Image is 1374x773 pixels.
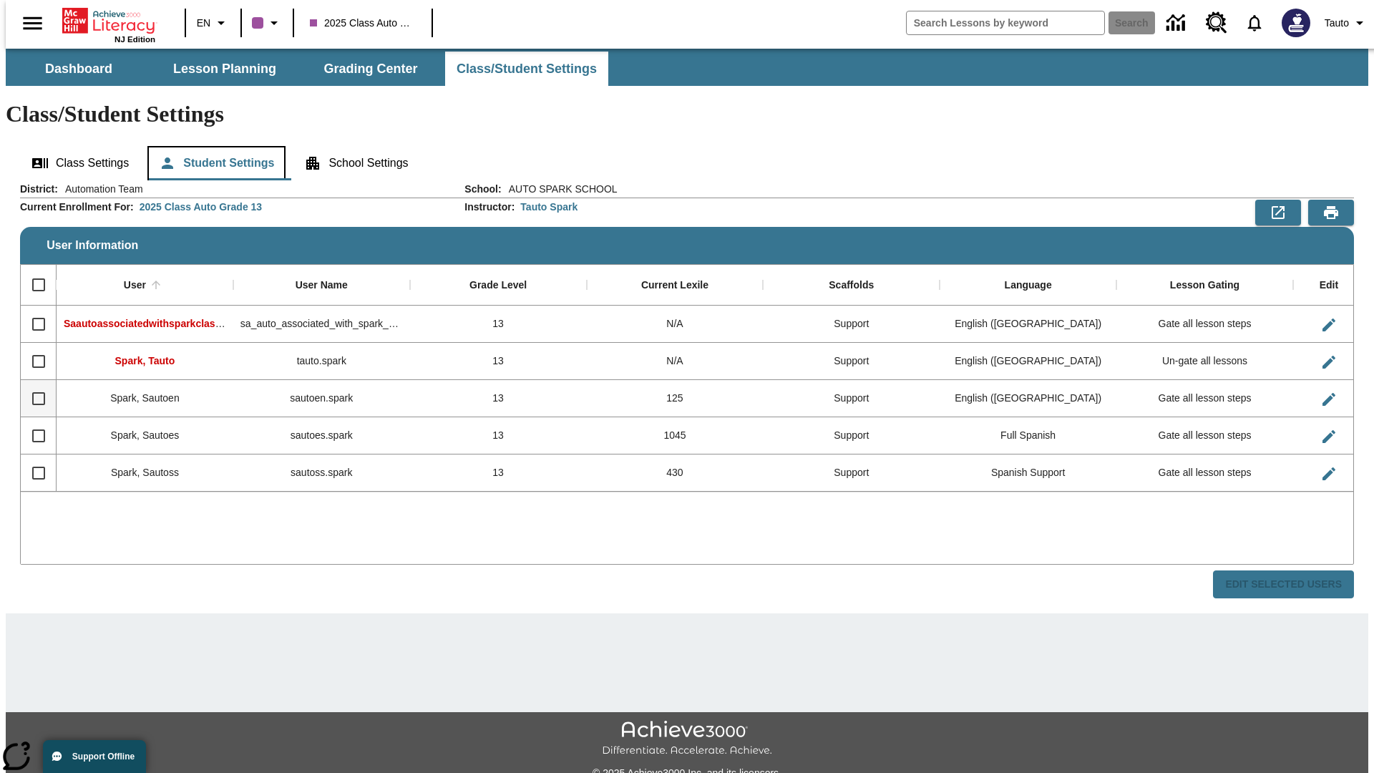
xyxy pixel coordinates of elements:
div: sautoss.spark [233,454,410,492]
div: 13 [410,417,587,454]
button: Class/Student Settings [445,52,608,86]
div: Scaffolds [829,279,874,292]
span: Spark, Sautoes [111,429,180,441]
div: Edit [1320,279,1338,292]
div: Full Spanish [940,417,1116,454]
span: Spark, Sautoss [111,467,179,478]
a: Resource Center, Will open in new tab [1197,4,1236,42]
div: Un-gate all lessons [1116,343,1293,380]
div: SubNavbar [6,49,1368,86]
button: Open side menu [11,2,54,44]
span: NJ Edition [114,35,155,44]
span: User Information [47,239,138,252]
button: Profile/Settings [1319,10,1374,36]
div: User Name [296,279,348,292]
div: Support [763,380,940,417]
div: English (US) [940,380,1116,417]
button: Print Preview [1308,200,1354,225]
span: Spark, Tauto [115,355,175,366]
h2: District : [20,183,58,195]
button: School Settings [293,146,419,180]
span: Tauto [1325,16,1349,31]
div: N/A [587,306,764,343]
span: Automation Team [58,182,143,196]
button: Grading Center [299,52,442,86]
div: Gate all lesson steps [1116,380,1293,417]
div: Lesson Gating [1170,279,1239,292]
div: Grade Level [469,279,527,292]
div: SubNavbar [6,52,610,86]
span: EN [197,16,210,31]
button: Student Settings [147,146,286,180]
div: Tauto Spark [520,200,578,214]
div: 13 [410,380,587,417]
button: Edit User [1315,422,1343,451]
div: sautoen.spark [233,380,410,417]
div: Support [763,417,940,454]
div: 13 [410,343,587,380]
a: Notifications [1236,4,1273,42]
span: Grading Center [323,61,417,77]
div: sautoes.spark [233,417,410,454]
button: Class color is purple. Change class color [246,10,288,36]
span: Dashboard [45,61,112,77]
button: Edit User [1315,385,1343,414]
div: Support [763,306,940,343]
button: Export to CSV [1255,200,1301,225]
span: AUTO SPARK SCHOOL [502,182,618,196]
span: Saautoassociatedwithsparkclass, Saautoassociatedwithsparkclass [64,318,384,329]
div: Support [763,454,940,492]
a: Home [62,6,155,35]
div: English (US) [940,343,1116,380]
div: 125 [587,380,764,417]
input: search field [907,11,1104,34]
div: sa_auto_associated_with_spark_classes [233,306,410,343]
div: 13 [410,454,587,492]
div: User [124,279,146,292]
button: Support Offline [43,740,146,773]
span: 2025 Class Auto Grade 13 [310,16,416,31]
div: Class/Student Settings [20,146,1354,180]
div: tauto.spark [233,343,410,380]
div: English (US) [940,306,1116,343]
div: N/A [587,343,764,380]
div: 430 [587,454,764,492]
span: Spark, Sautoen [110,392,180,404]
button: Lesson Planning [153,52,296,86]
img: Avatar [1282,9,1310,37]
h2: Current Enrollment For : [20,201,134,213]
button: Edit User [1315,460,1343,488]
div: Gate all lesson steps [1116,306,1293,343]
div: Current Lexile [641,279,708,292]
div: Spanish Support [940,454,1116,492]
div: Home [62,5,155,44]
img: Achieve3000 Differentiate Accelerate Achieve [602,721,772,757]
div: 2025 Class Auto Grade 13 [140,200,262,214]
h2: Instructor : [464,201,515,213]
a: Data Center [1158,4,1197,43]
button: Select a new avatar [1273,4,1319,42]
span: Support Offline [72,752,135,762]
div: Support [763,343,940,380]
span: Class/Student Settings [457,61,597,77]
div: Language [1005,279,1052,292]
span: Lesson Planning [173,61,276,77]
div: Gate all lesson steps [1116,417,1293,454]
div: Gate all lesson steps [1116,454,1293,492]
button: Edit User [1315,311,1343,339]
div: 13 [410,306,587,343]
div: 1045 [587,417,764,454]
div: User Information [20,182,1354,599]
h1: Class/Student Settings [6,101,1368,127]
button: Dashboard [7,52,150,86]
button: Language: EN, Select a language [190,10,236,36]
h2: School : [464,183,501,195]
button: Edit User [1315,348,1343,376]
button: Class Settings [20,146,140,180]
